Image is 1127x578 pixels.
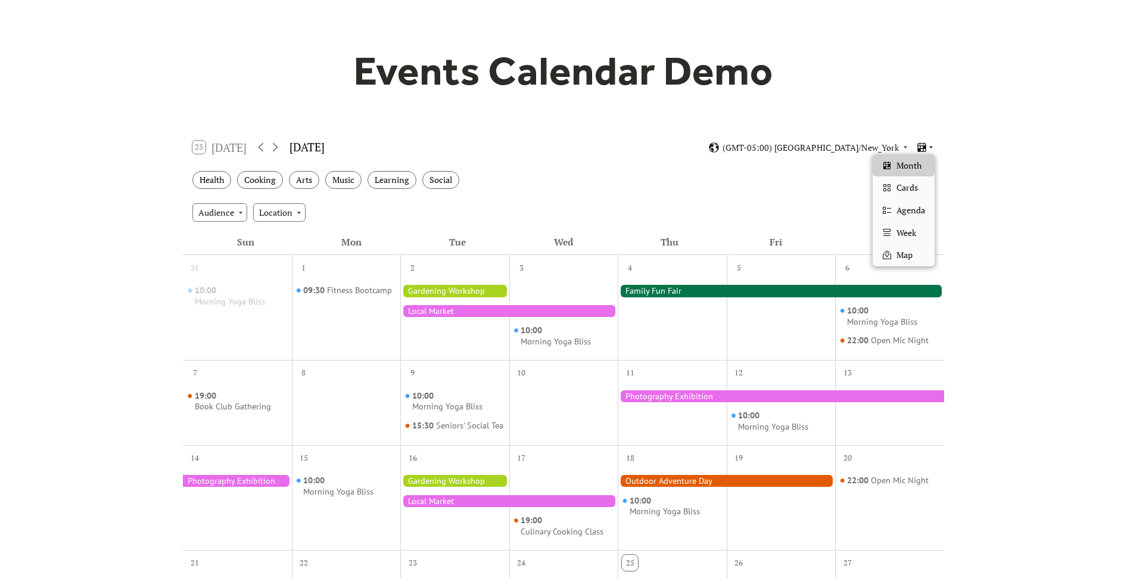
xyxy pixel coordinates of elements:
[896,159,921,172] span: Month
[896,204,925,217] span: Agenda
[896,226,916,240] span: Week
[896,181,918,194] span: Cards
[896,248,913,262] span: Map
[335,46,792,95] h1: Events Calendar Demo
